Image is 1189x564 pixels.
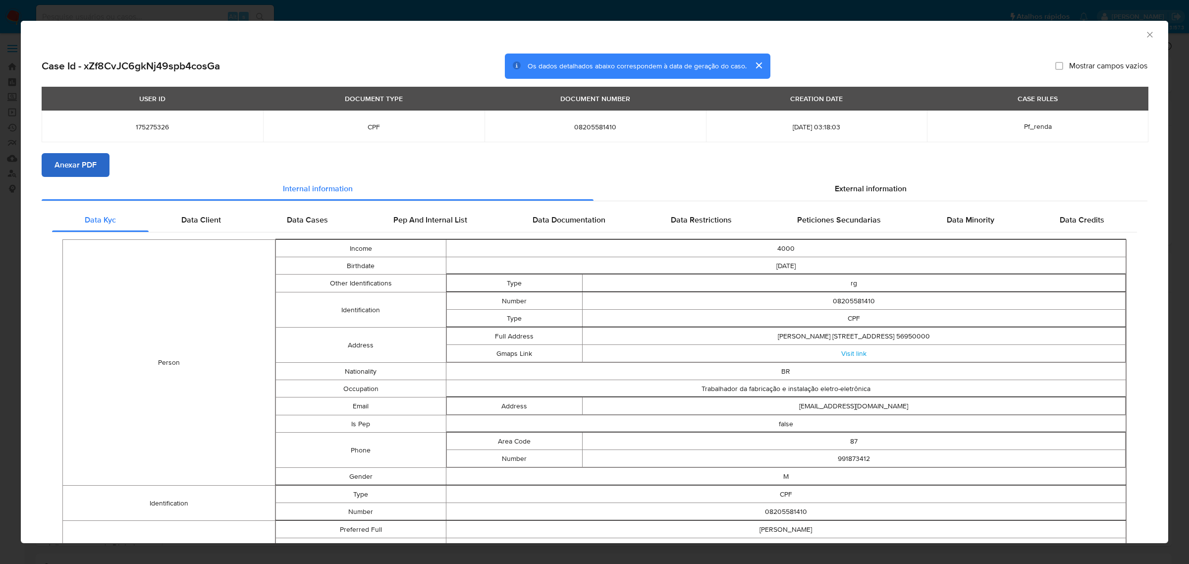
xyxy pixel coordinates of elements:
[582,292,1125,310] td: 08205581410
[276,328,446,363] td: Address
[835,183,907,194] span: External information
[276,292,446,328] td: Identification
[446,275,582,292] td: Type
[42,153,109,177] button: Anexar PDF
[446,292,582,310] td: Number
[1055,62,1063,70] input: Mostrar campos vazios
[582,397,1125,415] td: [EMAIL_ADDRESS][DOMAIN_NAME]
[276,468,446,485] td: Gender
[1060,214,1104,226] span: Data Credits
[446,397,582,415] td: Address
[496,122,694,131] span: 08205581410
[446,257,1126,275] td: [DATE]
[1069,61,1147,71] span: Mostrar campos vazios
[1024,121,1052,131] span: Pf_renda
[446,486,1126,503] td: CPF
[276,257,446,275] td: Birthdate
[554,90,636,107] div: DOCUMENT NUMBER
[582,310,1125,327] td: CPF
[339,90,409,107] div: DOCUMENT TYPE
[1012,90,1064,107] div: CASE RULES
[133,90,171,107] div: USER ID
[54,154,97,176] span: Anexar PDF
[671,214,732,226] span: Data Restrictions
[947,214,994,226] span: Data Minority
[287,214,328,226] span: Data Cases
[446,468,1126,485] td: M
[446,450,582,467] td: Number
[283,183,353,194] span: Internal information
[63,240,275,486] td: Person
[276,433,446,468] td: Phone
[718,122,916,131] span: [DATE] 03:18:03
[276,415,446,433] td: Is Pep
[582,433,1125,450] td: 87
[276,240,446,257] td: Income
[276,503,446,520] td: Number
[21,21,1168,543] div: closure-recommendation-modal
[276,380,446,397] td: Occupation
[582,450,1125,467] td: 991873412
[446,240,1126,257] td: 4000
[446,521,1126,538] td: [PERSON_NAME]
[42,59,220,72] h2: Case Id - xZf8CvJC6gkNj49spb4cosGa
[533,214,605,226] span: Data Documentation
[393,214,467,226] span: Pep And Internal List
[446,310,582,327] td: Type
[1145,30,1154,39] button: Fechar a janela
[52,208,1137,232] div: Detailed internal info
[54,122,251,131] span: 175275326
[275,122,473,131] span: CPF
[747,54,770,77] button: cerrar
[582,275,1125,292] td: rg
[276,538,446,556] td: Legal
[797,214,881,226] span: Peticiones Secundarias
[446,345,582,362] td: Gmaps Link
[446,328,582,345] td: Full Address
[446,433,582,450] td: Area Code
[276,275,446,292] td: Other Identifications
[841,348,866,358] a: Visit link
[42,177,1147,201] div: Detailed info
[276,397,446,415] td: Email
[63,486,275,521] td: Identification
[582,328,1125,345] td: [PERSON_NAME] [STREET_ADDRESS] 56950000
[446,380,1126,397] td: Trabalhador da fabricação e instalação eletro-eletrônica
[446,538,1126,556] td: [PERSON_NAME][GEOGRAPHIC_DATA]
[181,214,221,226] span: Data Client
[446,415,1126,433] td: false
[784,90,849,107] div: CREATION DATE
[85,214,116,226] span: Data Kyc
[276,486,446,503] td: Type
[276,521,446,538] td: Preferred Full
[446,363,1126,380] td: BR
[276,363,446,380] td: Nationality
[528,61,747,71] span: Os dados detalhados abaixo correspondem à data de geração do caso.
[446,503,1126,520] td: 08205581410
